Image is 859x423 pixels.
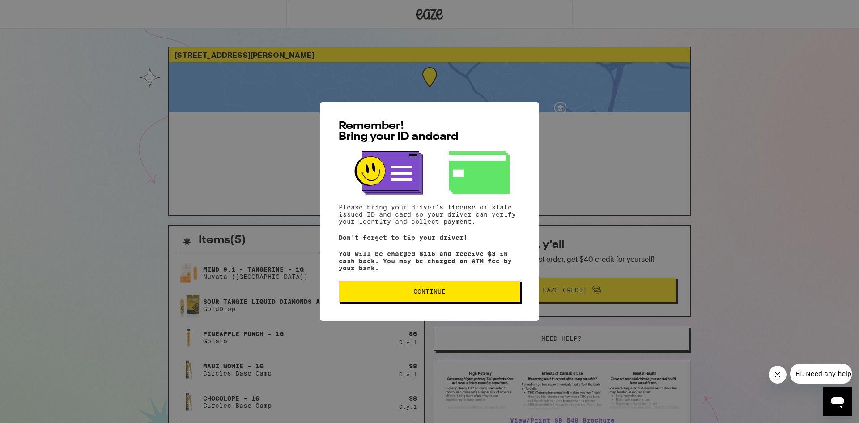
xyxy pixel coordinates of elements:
[769,366,787,384] iframe: Close message
[790,364,852,384] iframe: Message from company
[339,204,520,225] p: Please bring your driver's license or state issued ID and card so your driver can verify your ide...
[339,281,520,302] button: Continue
[339,121,458,142] span: Remember! Bring your ID and card
[5,6,64,13] span: Hi. Need any help?
[339,250,520,272] p: You will be charged $116 and receive $3 in cash back. You may be charged an ATM fee by your bank.
[413,288,446,295] span: Continue
[339,234,520,241] p: Don't forget to tip your driver!
[823,387,852,416] iframe: Button to launch messaging window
